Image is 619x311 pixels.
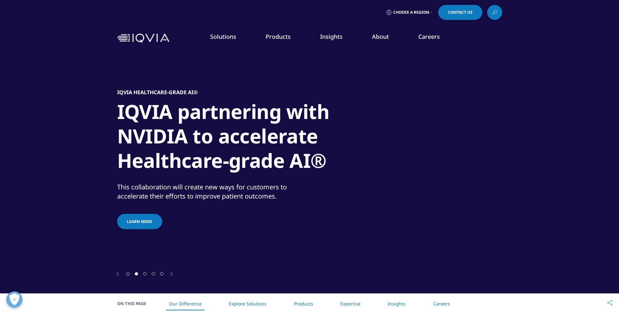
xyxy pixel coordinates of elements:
span: Go to slide 4 [152,272,155,275]
span: Choose a Region [393,10,429,15]
h5: IQVIA Healthcare-grade AI® [117,89,198,96]
a: Products [266,33,291,40]
a: Products [294,301,313,307]
a: Contact Us [438,5,482,20]
a: Solutions [210,33,236,40]
a: Insights [320,33,343,40]
span: Go to slide 1 [126,272,130,275]
span: Go to slide 2 [135,272,138,275]
button: Open Preferences [6,291,23,308]
nav: Primary [172,23,502,53]
span: Contact Us [448,10,472,14]
span: Learn more [127,219,152,224]
a: About [372,33,389,40]
a: Expertise [340,301,361,307]
div: 2 / 5 [117,49,502,271]
a: Learn more [117,214,162,229]
div: Next slide [171,271,173,277]
a: Explore Solutions [229,301,267,307]
img: IQVIA Healthcare Information Technology and Pharma Clinical Research Company [117,34,169,43]
a: Our Difference [169,301,202,307]
a: Insights [388,301,406,307]
span: Go to slide 5 [160,272,163,275]
div: This collaboration will create new ways for customers to accelerate their efforts to improve pati... [117,183,308,201]
span: On This Page [117,300,153,307]
a: Careers [418,33,440,40]
a: Careers [433,301,450,307]
h1: IQVIA partnering with NVIDIA to accelerate Healthcare-grade AI® [117,99,362,177]
span: Go to slide 3 [143,272,147,275]
div: Previous slide [117,271,119,277]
